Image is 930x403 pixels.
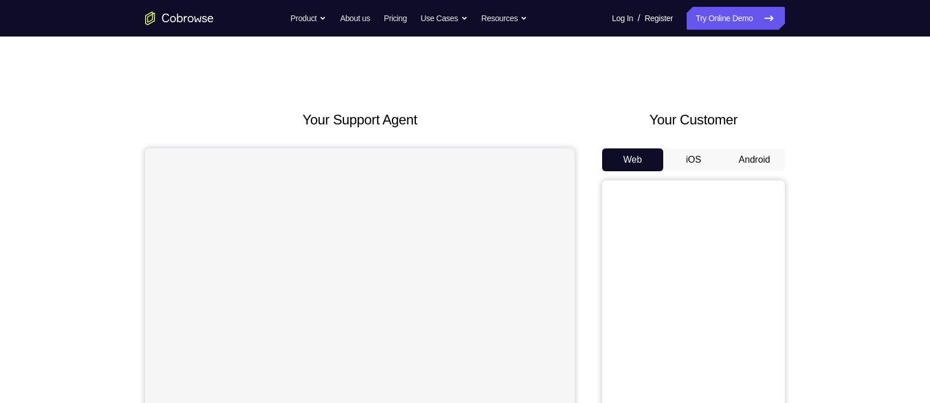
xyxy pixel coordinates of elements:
a: Pricing [384,7,407,30]
button: Web [602,148,663,171]
span: / [638,11,640,25]
a: Try Online Demo [687,7,785,30]
button: iOS [663,148,724,171]
button: Product [291,7,327,30]
a: About us [340,7,370,30]
a: Go to the home page [145,11,214,25]
button: Resources [482,7,528,30]
a: Register [645,7,673,30]
h2: Your Customer [602,110,785,130]
a: Log In [612,7,633,30]
button: Android [724,148,785,171]
h2: Your Support Agent [145,110,575,130]
button: Use Cases [420,7,467,30]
